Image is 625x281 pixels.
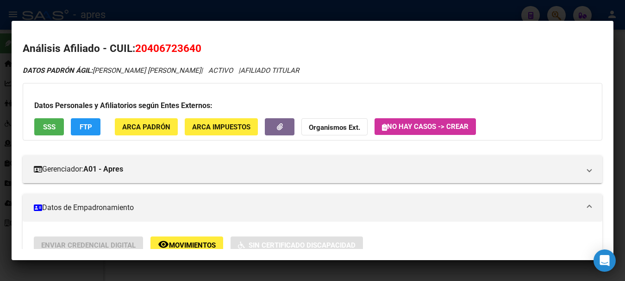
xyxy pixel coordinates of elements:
[34,236,143,254] button: Enviar Credencial Digital
[23,41,602,57] h2: Análisis Afiliado - CUIL:
[169,241,216,249] span: Movimientos
[150,236,223,254] button: Movimientos
[249,241,356,249] span: Sin Certificado Discapacidad
[122,123,170,131] span: ARCA Padrón
[23,155,602,183] mat-expansion-panel-header: Gerenciador:A01 - Apres
[115,118,178,135] button: ARCA Padrón
[240,66,299,75] span: AFILIADO TITULAR
[80,123,92,131] span: FTP
[594,249,616,272] div: Open Intercom Messenger
[375,118,476,135] button: No hay casos -> Crear
[231,236,363,254] button: Sin Certificado Discapacidad
[34,118,64,135] button: SSS
[23,66,201,75] span: [PERSON_NAME] [PERSON_NAME]
[34,202,580,213] mat-panel-title: Datos de Empadronamiento
[34,100,591,111] h3: Datos Personales y Afiliatorios según Entes Externos:
[34,164,580,175] mat-panel-title: Gerenciador:
[309,123,360,132] strong: Organismos Ext.
[192,123,250,131] span: ARCA Impuestos
[23,66,299,75] i: | ACTIVO |
[41,241,136,249] span: Enviar Credencial Digital
[23,194,602,222] mat-expansion-panel-header: Datos de Empadronamiento
[382,122,469,131] span: No hay casos -> Crear
[71,118,100,135] button: FTP
[23,66,93,75] strong: DATOS PADRÓN ÁGIL:
[83,164,123,175] strong: A01 - Apres
[43,123,56,131] span: SSS
[135,42,201,54] span: 20406723640
[301,118,368,135] button: Organismos Ext.
[158,239,169,250] mat-icon: remove_red_eye
[185,118,258,135] button: ARCA Impuestos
